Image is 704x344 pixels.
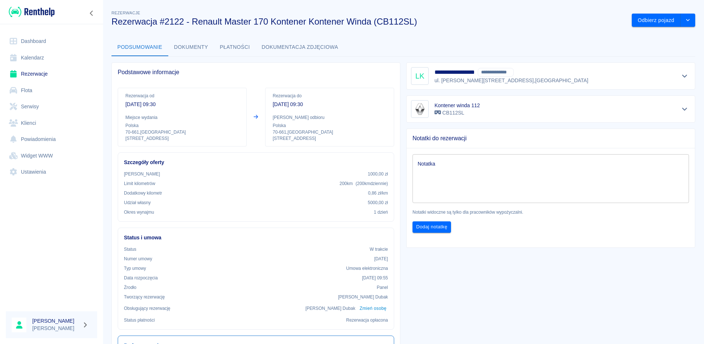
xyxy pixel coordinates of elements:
[412,102,427,116] img: Image
[124,294,165,300] p: Tworzący rezerwację
[434,102,480,109] h6: Kontener winda 112
[168,39,214,56] button: Dokumenty
[273,114,386,121] p: [PERSON_NAME] odbioru
[370,246,388,253] p: W trakcie
[273,135,386,142] p: [STREET_ADDRESS]
[305,305,355,312] p: [PERSON_NAME] Dubak
[358,303,388,314] button: Zmień osobę
[125,135,239,142] p: [STREET_ADDRESS]
[111,11,140,15] span: Rezerwacje
[124,317,155,323] p: Status płatności
[679,71,691,81] button: Pokaż szczegóły
[124,209,154,216] p: Okres wynajmu
[681,14,695,27] button: drop-down
[6,82,97,99] a: Flota
[124,284,136,291] p: Żrodło
[111,17,626,27] h3: Rezerwacja #2122 - Renault Master 170 Kontener Kontener Winda (CB112SL)
[124,305,170,312] p: Obsługujący rezerwację
[6,50,97,66] a: Kalendarz
[632,14,681,27] button: Odbierz pojazd
[124,199,151,206] p: Udział własny
[368,199,388,206] p: 5000,00 zł
[273,129,386,135] p: 70-661 , [GEOGRAPHIC_DATA]
[214,39,256,56] button: Płatności
[32,325,79,332] p: [PERSON_NAME]
[411,67,429,85] div: LK
[124,180,155,187] p: Limit kilometrów
[118,69,394,76] span: Podstawowe informacje
[6,33,97,50] a: Dashboard
[6,66,97,82] a: Rezerwacje
[6,98,97,115] a: Serwisy
[124,265,146,272] p: Typ umowy
[273,122,386,129] p: Polska
[124,190,162,196] p: Dodatkowy kilometr
[124,246,136,253] p: Status
[412,221,451,233] button: Dodaj notatkę
[86,8,97,18] button: Zwiń nawigację
[273,101,386,108] p: [DATE] 09:30
[124,234,388,242] h6: Status i umowa
[377,284,388,291] p: Panel
[434,109,480,117] p: CB112SL
[362,275,388,281] p: [DATE] 09:55
[374,256,388,262] p: [DATE]
[6,131,97,148] a: Powiadomienia
[412,209,689,216] p: Notatki widoczne są tylko dla pracowników wypożyczalni.
[434,77,588,84] p: ul. [PERSON_NAME][STREET_ADDRESS] , [GEOGRAPHIC_DATA]
[368,190,388,196] p: 0,86 zł /km
[374,209,388,216] p: 1 dzień
[32,317,79,325] h6: [PERSON_NAME]
[6,148,97,164] a: Widget WWW
[124,171,160,177] p: [PERSON_NAME]
[125,122,239,129] p: Polska
[346,317,388,323] p: Rezerwacja opłacona
[412,135,689,142] span: Notatki do rezerwacji
[125,93,239,99] p: Rezerwacja od
[679,104,691,114] button: Pokaż szczegóły
[125,101,239,108] p: [DATE] 09:30
[338,294,388,300] p: [PERSON_NAME] Dubak
[346,265,388,272] p: Umowa elektroniczna
[124,275,158,281] p: Data rozpoczęcia
[6,115,97,131] a: Klienci
[6,6,55,18] a: Renthelp logo
[124,256,152,262] p: Numer umowy
[273,93,386,99] p: Rezerwacja do
[340,180,388,187] p: 200 km
[125,114,239,121] p: Miejsce wydania
[124,159,388,166] h6: Szczegóły oferty
[256,39,344,56] button: Dokumentacja zdjęciowa
[9,6,55,18] img: Renthelp logo
[6,164,97,180] a: Ustawienia
[111,39,168,56] button: Podsumowanie
[125,129,239,135] p: 70-661 , [GEOGRAPHIC_DATA]
[356,181,388,186] span: ( 200 km dziennie )
[368,171,388,177] p: 1000,00 zł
